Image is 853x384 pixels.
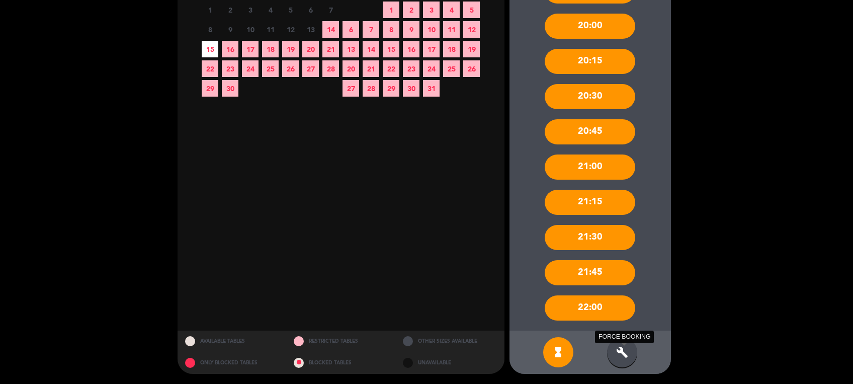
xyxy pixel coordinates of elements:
[202,21,218,38] span: 8
[616,346,628,358] i: build
[302,2,319,18] span: 6
[423,21,440,38] span: 10
[363,60,379,77] span: 21
[363,21,379,38] span: 7
[343,80,359,97] span: 27
[242,60,259,77] span: 24
[242,21,259,38] span: 10
[383,80,399,97] span: 29
[202,41,218,57] span: 15
[262,60,279,77] span: 25
[403,21,419,38] span: 9
[302,21,319,38] span: 13
[282,2,299,18] span: 5
[463,60,480,77] span: 26
[403,2,419,18] span: 2
[443,60,460,77] span: 25
[545,119,635,144] div: 20:45
[322,60,339,77] span: 28
[222,21,238,38] span: 9
[262,2,279,18] span: 4
[545,14,635,39] div: 20:00
[545,49,635,74] div: 20:15
[282,41,299,57] span: 19
[552,346,564,358] i: hourglass_full
[403,60,419,77] span: 23
[463,21,480,38] span: 12
[423,2,440,18] span: 3
[322,21,339,38] span: 14
[222,80,238,97] span: 30
[383,60,399,77] span: 22
[395,331,504,352] div: OTHER SIZES AVAILABLE
[282,60,299,77] span: 26
[423,41,440,57] span: 17
[322,2,339,18] span: 7
[202,60,218,77] span: 22
[262,21,279,38] span: 11
[202,80,218,97] span: 29
[463,41,480,57] span: 19
[322,41,339,57] span: 21
[383,2,399,18] span: 1
[282,21,299,38] span: 12
[443,21,460,38] span: 11
[423,60,440,77] span: 24
[423,80,440,97] span: 31
[545,190,635,215] div: 21:15
[545,260,635,285] div: 21:45
[383,21,399,38] span: 8
[202,2,218,18] span: 1
[222,41,238,57] span: 16
[403,80,419,97] span: 30
[545,155,635,180] div: 21:00
[242,2,259,18] span: 3
[286,331,395,352] div: RESTRICTED TABLES
[545,225,635,250] div: 21:30
[343,21,359,38] span: 6
[443,2,460,18] span: 4
[242,41,259,57] span: 17
[343,60,359,77] span: 20
[403,41,419,57] span: 16
[395,352,504,374] div: UNAVAILABLE
[443,41,460,57] span: 18
[178,331,287,352] div: AVAILABLE TABLES
[545,84,635,109] div: 20:30
[302,60,319,77] span: 27
[343,41,359,57] span: 13
[286,352,395,374] div: BLOCKED TABLES
[178,352,287,374] div: ONLY BLOCKED TABLES
[222,60,238,77] span: 23
[595,331,654,343] div: FORCE BOOKING
[222,2,238,18] span: 2
[463,2,480,18] span: 5
[363,41,379,57] span: 14
[363,80,379,97] span: 28
[302,41,319,57] span: 20
[262,41,279,57] span: 18
[545,295,635,321] div: 22:00
[383,41,399,57] span: 15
